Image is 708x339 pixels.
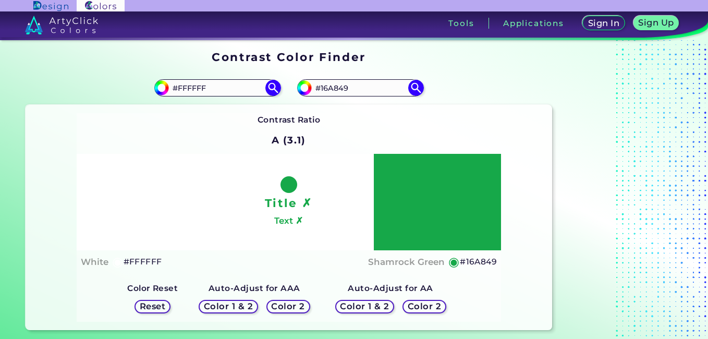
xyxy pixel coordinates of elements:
[368,255,445,270] h4: Shamrock Green
[460,255,497,269] h5: #16A849
[503,19,564,27] h3: Applications
[448,256,460,268] h5: ◉
[265,80,281,95] img: icon search
[112,256,124,268] h5: ◉
[267,129,310,152] h2: A (3.1)
[632,16,680,31] a: Sign Up
[139,302,166,311] h5: Reset
[312,81,409,95] input: type color 2..
[274,213,303,228] h4: Text ✗
[25,16,99,34] img: logo_artyclick_colors_white.svg
[638,18,675,27] h5: Sign Up
[407,302,442,311] h5: Color 2
[33,1,68,11] img: ArtyClick Design logo
[124,255,162,269] h5: #FFFFFF
[271,302,306,311] h5: Color 2
[212,49,365,65] h1: Contrast Color Finder
[408,80,424,95] img: icon search
[203,302,254,311] h5: Color 1 & 2
[582,16,626,31] a: Sign In
[339,302,390,311] h5: Color 1 & 2
[81,255,108,270] h4: White
[258,115,321,125] strong: Contrast Ratio
[127,283,178,293] strong: Color Reset
[588,19,620,28] h5: Sign In
[348,283,433,293] strong: Auto-Adjust for AA
[448,19,474,27] h3: Tools
[209,283,300,293] strong: Auto-Adjust for AAA
[169,81,266,95] input: type color 1..
[265,195,313,211] h1: Title ✗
